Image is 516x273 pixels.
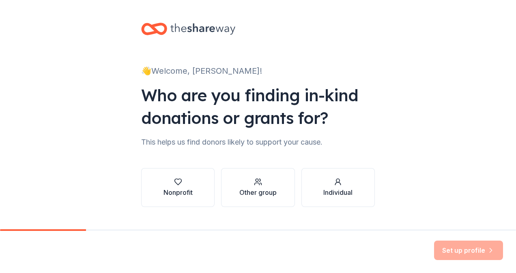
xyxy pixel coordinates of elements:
[163,188,193,197] div: Nonprofit
[141,168,215,207] button: Nonprofit
[301,168,375,207] button: Individual
[323,188,353,197] div: Individual
[141,64,375,77] div: 👋 Welcome, [PERSON_NAME]!
[141,136,375,149] div: This helps us find donors likely to support your cause.
[221,168,295,207] button: Other group
[141,84,375,129] div: Who are you finding in-kind donations or grants for?
[239,188,277,197] div: Other group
